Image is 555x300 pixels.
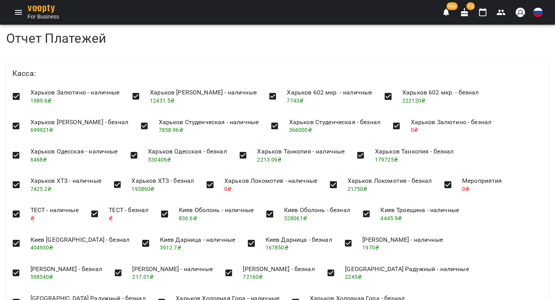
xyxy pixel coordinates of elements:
span: Киев [GEOGRAPHIC_DATA] - безнал [30,236,130,243]
span: Харьков 602 мкр. - наличные [287,89,372,96]
span: 179725 ₴ [375,157,398,163]
span: 3912.7 ₴ [160,244,182,251]
span: 0 ₴ [224,186,232,192]
span: Харьков Танкопия - безнал [375,148,454,155]
span: 217.01 ₴ [132,274,154,280]
span: Харьков Студенческая - безнал [289,118,380,126]
span: 99+ [447,2,458,10]
span: Харьков Одесская - безнал [148,148,227,155]
span: 836.6 ₴ [179,215,197,221]
span: ТЕСТ - безнал [109,206,148,214]
span: 699921 ₴ [30,127,54,133]
span: 12431.5 ₴ [150,98,175,104]
img: voopty.png [28,5,55,13]
span: Харьков Одесская - наличные [30,148,118,155]
span: Харьков Локомотив - наличные [224,177,317,184]
span: 2245 ₴ [345,274,362,280]
span: Харьков Локомотив - безнал [348,177,432,184]
span: [PERSON_NAME] - безнал [30,265,102,273]
span: Харьков Студенческая - наличные [159,118,259,126]
span: 7425.2 ₴ [30,186,52,192]
span: 1989.6 ₴ [30,98,52,104]
span: For Business [28,13,59,20]
span: 193860 ₴ [131,186,155,192]
span: Киев Оболонь - наличные [179,206,254,214]
span: 0 ₴ [411,127,418,133]
h4: Отчет Платежей [6,31,549,46]
span: 328061 ₴ [284,215,307,221]
span: 222120 ₴ [402,98,425,104]
span: Киев Дарница - безнал [266,236,332,243]
span: [PERSON_NAME] - безнал [243,265,314,273]
span: 366000 ₴ [289,127,312,133]
span: Киев Оболонь - безнал [284,206,350,214]
button: Menu [9,3,28,22]
span: 14 [466,2,475,10]
span: 1970 ₴ [362,244,379,251]
h6: Касса : [12,67,543,79]
span: Харьков 602 мкр. - безнал [402,89,479,96]
span: 72160 ₴ [243,274,263,280]
span: ТЕСТ - наличные [30,206,79,214]
span: [PERSON_NAME] - наличные [132,265,213,273]
span: [PERSON_NAME] - наличные [362,236,443,243]
span: 6468 ₴ [30,157,47,163]
span: Мероприятия [462,177,502,184]
span: 0 ₴ [462,186,469,192]
span: Киев Троещина - наличные [380,206,459,214]
span: Харьков ХТЗ - безнал [131,177,194,184]
span: 4445.9 ₴ [380,215,402,221]
span: 7743 ₴ [287,98,304,104]
span: 404930 ₴ [30,244,54,251]
img: RU.svg [533,8,543,17]
img: avatar_s.png [515,7,526,18]
span: [GEOGRAPHIC_DATA] Радужный - наличные [345,265,469,273]
span: Харьков ХТЗ - наличные [30,177,101,184]
span: 7858.96 ₴ [159,127,183,133]
span: Харьков Залютино - безнал [411,118,492,126]
span: 530406 ₴ [148,157,171,163]
span: Харьков [PERSON_NAME] - наличные [150,89,257,96]
span: 21750 ₴ [348,186,368,192]
span: ₴ [109,215,113,221]
span: Харьков Танкопия - наличные [257,148,345,155]
span: 598540 ₴ [30,274,54,280]
span: Харьков [PERSON_NAME] - безнал [30,118,128,126]
span: 167850 ₴ [266,244,289,251]
span: ₴ [30,215,35,221]
span: Харьков Залютино - наличные [30,89,120,96]
span: 2213.09 ₴ [257,157,282,163]
span: Киев Дарница - наличные [160,236,235,243]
